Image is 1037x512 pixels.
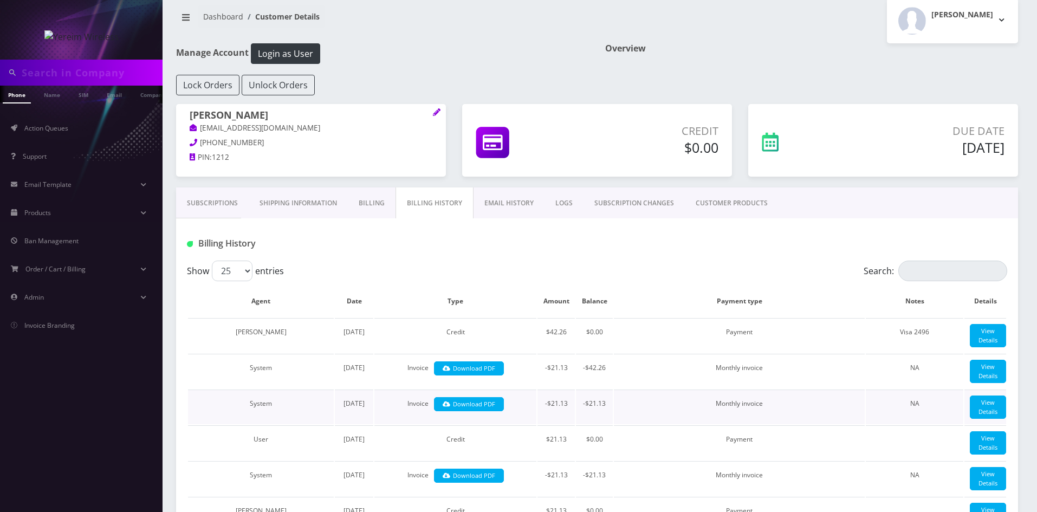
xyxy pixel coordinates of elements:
[25,264,86,274] span: Order / Cart / Billing
[614,425,865,460] td: Payment
[614,354,865,388] td: Monthly invoice
[251,43,320,64] button: Login as User
[434,397,504,412] a: Download PDF
[931,10,993,20] h2: [PERSON_NAME]
[864,261,1007,281] label: Search:
[73,86,94,102] a: SIM
[243,11,320,22] li: Customer Details
[343,470,365,479] span: [DATE]
[537,286,575,317] th: Amount
[188,390,334,424] td: System
[343,435,365,444] span: [DATE]
[187,261,284,281] label: Show entries
[866,354,963,388] td: NA
[374,425,536,460] td: Credit
[200,138,264,147] span: [PHONE_NUMBER]
[576,461,613,496] td: -$21.13
[187,238,450,249] h1: Billing History
[866,286,963,317] th: Notes
[24,124,68,133] span: Action Queues
[24,208,51,217] span: Products
[584,123,718,139] p: Credit
[101,86,127,102] a: Email
[188,425,334,460] td: User
[343,363,365,372] span: [DATE]
[848,123,1004,139] p: Due Date
[38,86,66,102] a: Name
[188,354,334,388] td: System
[537,390,575,424] td: -$21.13
[970,396,1006,419] a: View Details
[249,47,320,59] a: Login as User
[188,461,334,496] td: System
[374,354,536,388] td: Invoice
[24,236,79,245] span: Ban Management
[576,425,613,460] td: $0.00
[374,318,536,353] td: Credit
[374,461,536,496] td: Invoice
[970,324,1006,347] a: View Details
[212,152,229,162] span: 1212
[964,286,1006,317] th: Details
[3,86,31,103] a: Phone
[188,286,334,317] th: Agent
[898,261,1007,281] input: Search:
[212,261,252,281] select: Showentries
[970,360,1006,383] a: View Details
[374,390,536,424] td: Invoice
[176,187,249,219] a: Subscriptions
[203,11,243,22] a: Dashboard
[343,327,365,336] span: [DATE]
[584,139,718,155] h5: $0.00
[22,62,160,83] input: Search in Company
[866,390,963,424] td: NA
[545,187,584,219] a: LOGS
[576,390,613,424] td: -$21.13
[176,43,589,64] h1: Manage Account
[866,461,963,496] td: NA
[396,187,474,219] a: Billing History
[348,187,396,219] a: Billing
[24,321,75,330] span: Invoice Branding
[343,399,365,408] span: [DATE]
[685,187,779,219] a: CUSTOMER PRODUCTS
[374,286,536,317] th: Type
[249,187,348,219] a: Shipping Information
[576,286,613,317] th: Balance
[866,318,963,353] td: Visa 2496
[576,318,613,353] td: $0.00
[434,469,504,483] a: Download PDF
[614,286,865,317] th: Payment type
[614,318,865,353] td: Payment
[44,30,119,43] img: Yereim Wireless
[23,152,47,161] span: Support
[335,286,373,317] th: Date
[537,425,575,460] td: $21.13
[176,75,239,95] button: Lock Orders
[970,431,1006,455] a: View Details
[176,5,589,36] nav: breadcrumb
[24,180,72,189] span: Email Template
[537,318,575,353] td: $42.26
[848,139,1004,155] h5: [DATE]
[537,461,575,496] td: -$21.13
[242,75,315,95] button: Unlock Orders
[576,354,613,388] td: -$42.26
[190,109,432,122] h1: [PERSON_NAME]
[537,354,575,388] td: -$21.13
[188,318,334,353] td: [PERSON_NAME]
[605,43,1018,54] h1: Overview
[434,361,504,376] a: Download PDF
[190,123,320,134] a: [EMAIL_ADDRESS][DOMAIN_NAME]
[614,390,865,424] td: Monthly invoice
[970,467,1006,490] a: View Details
[584,187,685,219] a: SUBSCRIPTION CHANGES
[24,293,44,302] span: Admin
[135,86,171,102] a: Company
[190,152,212,163] a: PIN:
[474,187,545,219] a: EMAIL HISTORY
[614,461,865,496] td: Monthly invoice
